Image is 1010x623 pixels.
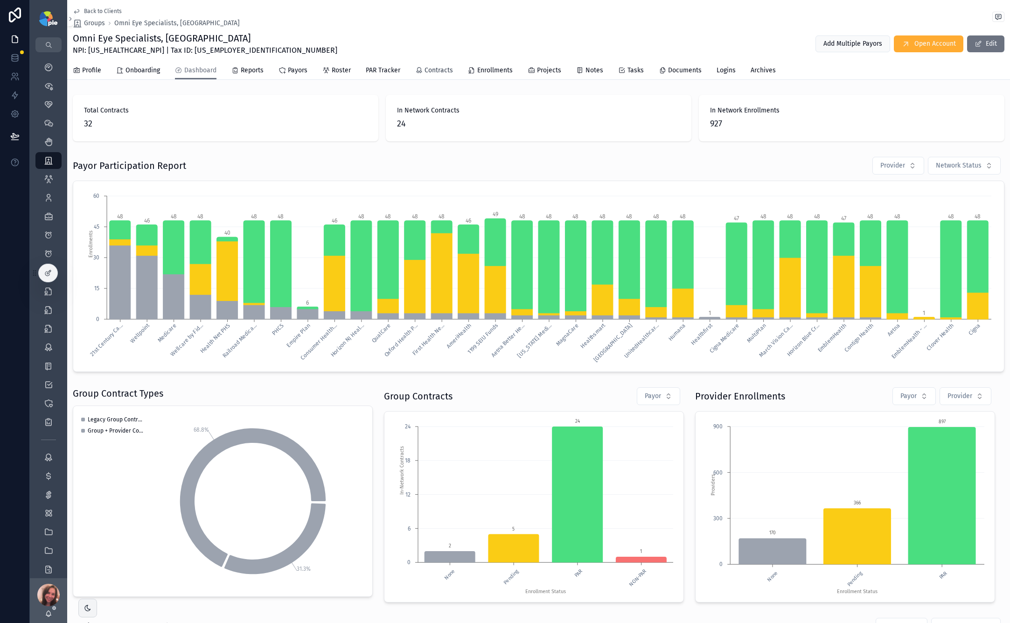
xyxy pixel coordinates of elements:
span: Total Contracts [84,106,367,115]
tspan: [US_STATE] Medi... [516,322,553,358]
div: chart [701,417,989,596]
tspan: In-Network Contracts [399,446,405,495]
a: Back to Clients [73,7,122,15]
span: Onboarding [125,66,160,75]
span: Tasks [627,66,644,75]
tspan: 48 [680,213,686,220]
h1: Provider Enrollments [695,390,785,403]
tspan: 48 [278,213,284,220]
tspan: Aetna [886,322,902,337]
a: Payors [279,62,307,81]
tspan: EmblemHealth [816,322,848,353]
span: Payor [645,392,661,401]
span: Dashboard [184,66,216,75]
tspan: Cigna [967,322,982,336]
tspan: 48 [519,213,525,220]
tspan: Horizon NJ Heal... [329,322,365,358]
tspan: 60 [93,193,99,199]
tspan: Providers [710,474,716,496]
span: Provider [880,161,905,170]
tspan: 48 [894,213,900,220]
tspan: 48 [439,213,445,220]
tspan: 48 [197,213,203,220]
a: Omni Eye Specialists, [GEOGRAPHIC_DATA] [114,19,240,28]
tspan: 48 [760,213,766,220]
text: 1 [640,549,642,554]
span: Network Status [936,161,982,170]
button: Select Button [940,387,991,405]
a: Enrollments [468,62,513,81]
button: Select Button [872,157,924,175]
tspan: 6 [408,525,411,532]
tspan: March Vision Ca... [758,322,794,358]
text: 24 [575,419,580,424]
span: Roster [332,66,351,75]
tspan: Enrollment Status [525,588,566,595]
a: Profile [73,62,101,81]
tspan: AmeriHealth [445,322,473,350]
a: Roster [322,62,351,81]
tspan: 48 [867,213,873,220]
tspan: 48 [653,213,659,220]
span: 32 [84,117,367,130]
text: 170 [769,530,776,536]
text: NON-PAR [628,568,648,588]
tspan: 15 [94,285,99,292]
tspan: 48 [412,213,418,220]
text: 366 [854,500,861,506]
tspan: 300 [713,515,723,522]
tspan: 24 [405,423,411,430]
tspan: 46 [466,217,471,224]
tspan: UnitedHealthcar... [623,322,660,359]
img: App logo [39,11,57,26]
tspan: 48 [572,213,578,220]
span: Enrollments [477,66,513,75]
tspan: 0 [719,561,723,567]
tspan: 48 [599,213,606,220]
a: Archives [751,62,776,81]
tspan: 0 [407,559,411,566]
span: Notes [585,66,603,75]
a: Logins [717,62,736,81]
tspan: 48 [251,213,257,220]
span: In Network Enrollments [710,106,993,115]
h1: Group Contracts [384,390,453,403]
tspan: 1 [709,310,711,316]
span: Archives [751,66,776,75]
tspan: 48 [948,213,954,220]
span: Documents [668,66,702,75]
tspan: Railroad Medica... [221,322,258,359]
tspan: Enrollments [88,231,94,258]
span: In Network Contracts [397,106,680,115]
text: 2 [449,543,451,549]
button: Open Account [894,35,963,52]
span: Add Multiple Payors [823,39,882,49]
text: Pending [846,570,863,587]
button: Select Button [892,387,936,405]
text: Pending [502,568,520,585]
tspan: 0 [96,316,99,322]
tspan: EmblemHealth - ... [890,322,928,360]
tspan: Wellcare by Fid... [169,322,204,357]
span: 927 [710,117,993,130]
tspan: 46 [332,217,337,224]
tspan: 46 [144,217,150,224]
h1: Group Contract Types [73,387,163,400]
span: Logins [717,66,736,75]
tspan: Medicare [156,322,178,343]
text: None [443,568,456,581]
tspan: 1199 SEIU Funds [467,322,500,355]
tspan: Healthfirst [690,322,714,346]
div: chart [390,417,678,596]
tspan: Empire Plan [285,322,312,349]
span: Reports [241,66,264,75]
tspan: 18 [405,457,411,464]
text: PAR [573,568,584,578]
text: PAR [938,570,948,580]
tspan: Clover Health [925,322,955,352]
tspan: MultiPlan [745,322,767,344]
tspan: Humana [667,322,687,342]
a: Contracts [415,62,453,81]
tspan: Horizon Blue Cr... [786,322,821,357]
